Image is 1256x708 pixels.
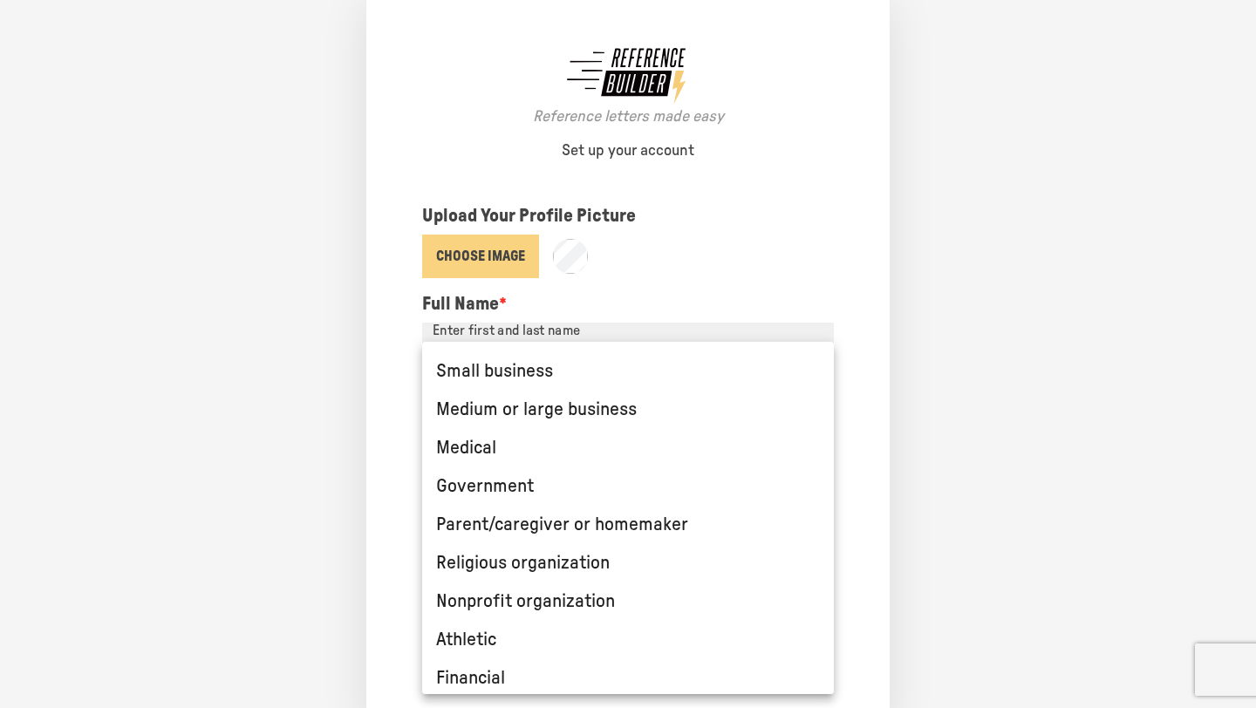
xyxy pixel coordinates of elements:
li: Medical [422,429,834,467]
li: Parent/caregiver or homemaker [422,506,834,544]
li: Financial [422,659,834,698]
li: Medium or large business [422,391,834,429]
li: Small business [422,352,834,391]
li: Nonprofit organization [422,582,834,621]
li: Government [422,467,834,506]
li: Athletic [422,621,834,659]
li: Religious organization [422,544,834,582]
